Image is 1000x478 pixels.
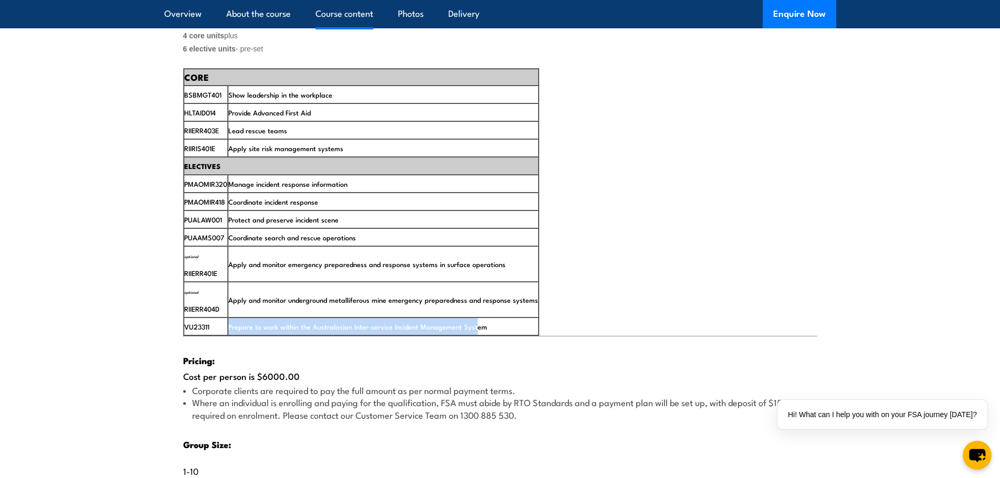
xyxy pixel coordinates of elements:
[963,441,992,470] button: chat-button
[184,90,222,100] span: BSBMGT401
[184,125,219,135] span: RIIERR403E
[183,354,215,367] strong: Pricing:
[228,322,487,332] span: Prepare to work within the Australasian Inter-service Incident Management System
[184,108,216,118] span: HLTAID014
[228,295,538,305] span: Apply and monitor underground metalliferous mine emergency preparedness and response systems
[183,465,817,476] p: 1-10
[184,179,227,189] span: PMAOMIR320
[228,125,287,135] span: Lead rescue teams
[183,438,231,451] strong: Group Size:
[184,253,198,259] em: optional
[228,232,356,242] span: Coordinate search and rescue operations
[183,384,817,396] li: Corporate clients are required to pay the full amount as per normal payment terms.
[183,43,817,67] p: - pre-set
[183,45,236,53] strong: 6 elective units
[184,143,215,153] span: RIIRIS401E
[184,232,224,242] span: PUAAMS007
[228,197,318,207] span: Coordinate incident response
[183,30,817,41] p: plus
[184,70,209,84] strong: CORE
[228,143,343,153] span: Apply site risk management systems
[228,90,332,100] span: Show leadership in the workplace
[183,31,225,40] strong: 4 core units
[183,396,817,421] li: Where an individual is enrolling and paying for the qualification, FSA must abide by RTO Standard...
[184,250,217,278] span: RIIERR401E
[184,286,219,314] span: RIIERR404D
[184,322,209,332] span: VU23311
[228,259,506,269] span: Apply and monitor emergency preparedness and response systems in surface operations
[777,400,987,429] div: Hi! What can I help you with on your FSA journey [DATE]?
[184,197,225,207] span: PMAOMIR418
[228,179,348,189] span: Manage incident response information
[184,289,198,295] em: optional
[184,215,222,225] span: PUALAW001
[228,108,311,118] span: Provide Advanced First Aid
[184,161,220,171] strong: ELECTIVES
[228,215,339,225] span: Protect and preserve incident scene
